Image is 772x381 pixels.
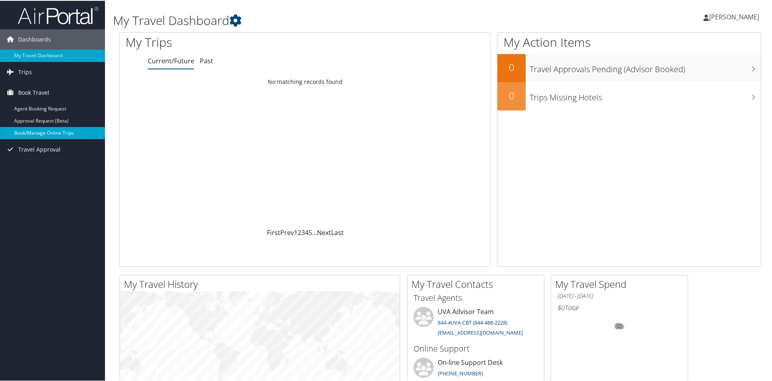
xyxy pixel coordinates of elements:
[301,227,305,236] a: 3
[555,277,688,290] h2: My Travel Spend
[413,291,538,303] h3: Travel Agents
[557,302,564,311] span: $0
[18,82,49,102] span: Book Travel
[413,342,538,354] h3: Online Support
[18,61,32,81] span: Trips
[148,56,194,65] a: Current/Future
[280,227,294,236] a: Prev
[294,227,298,236] a: 1
[438,369,483,376] a: [PHONE_NUMBER]
[497,88,526,102] h2: 0
[530,59,761,74] h3: Travel Approvals Pending (Advisor Booked)
[411,277,544,290] h2: My Travel Contacts
[308,227,312,236] a: 5
[438,328,523,335] a: [EMAIL_ADDRESS][DOMAIN_NAME]
[18,29,51,49] span: Dashboards
[200,56,213,65] a: Past
[305,227,308,236] a: 4
[18,139,61,159] span: Travel Approval
[126,33,330,50] h1: My Trips
[409,306,542,339] li: UVA Advisor Team
[497,33,761,50] h1: My Action Items
[557,302,682,311] h6: Total
[616,323,623,328] tspan: 0%
[298,227,301,236] a: 2
[317,227,331,236] a: Next
[530,87,761,102] h3: Trips Missing Hotels
[497,53,761,81] a: 0Travel Approvals Pending (Advisor Booked)
[703,4,767,28] a: [PERSON_NAME]
[497,81,761,110] a: 0Trips Missing Hotels
[709,12,759,21] span: [PERSON_NAME]
[120,74,491,88] td: No matching records found
[312,227,317,236] span: …
[331,227,344,236] a: Last
[557,291,682,299] h6: [DATE] - [DATE]
[267,227,280,236] a: First
[113,11,549,28] h1: My Travel Dashboard
[497,60,526,73] h2: 0
[18,5,99,24] img: airportal-logo.png
[438,318,508,325] a: 844-4UVA-CBT (844-488-2228)
[124,277,400,290] h2: My Travel History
